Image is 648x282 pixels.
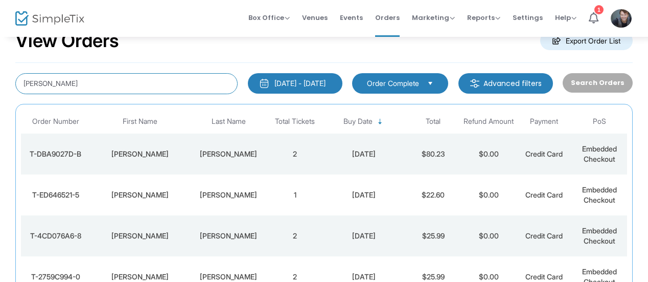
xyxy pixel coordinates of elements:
[540,31,633,50] m-button: Export Order List
[582,185,617,204] span: Embedded Checkout
[259,78,269,89] img: monthly
[525,272,563,281] span: Credit Card
[375,5,400,31] span: Orders
[192,149,265,159] div: Vermeersch
[406,110,461,134] th: Total
[92,149,187,159] div: Helen
[594,5,604,14] div: 1
[212,117,246,126] span: Last Name
[376,118,384,126] span: Sortable
[555,13,576,23] span: Help
[92,231,187,241] div: Helen
[24,231,87,241] div: T-4CD076A6-8
[530,117,558,126] span: Payment
[192,231,265,241] div: Vermeersch
[461,175,516,215] td: $0.00
[513,5,543,31] span: Settings
[325,149,403,159] div: 2025-08-11
[467,13,500,23] span: Reports
[15,30,119,52] h2: View Orders
[274,78,326,89] div: [DATE] - [DATE]
[470,78,480,89] img: filter
[267,134,322,175] td: 2
[525,190,563,199] span: Credit Card
[461,110,516,134] th: Refund Amount
[582,144,617,163] span: Embedded Checkout
[123,117,157,126] span: First Name
[343,117,373,126] span: Buy Date
[32,117,79,126] span: Order Number
[367,78,419,89] span: Order Complete
[92,190,187,200] div: Helen
[192,272,265,282] div: Vermeersch
[248,13,290,23] span: Box Office
[92,272,187,282] div: Helen
[525,231,563,240] span: Credit Card
[267,110,322,134] th: Total Tickets
[248,73,342,94] button: [DATE] - [DATE]
[406,175,461,215] td: $22.60
[302,5,328,31] span: Venues
[267,215,322,256] td: 2
[15,73,238,94] input: Search by name, email, phone, order number, ip address, or last 4 digits of card
[593,117,606,126] span: PoS
[458,73,553,94] m-button: Advanced filters
[192,190,265,200] div: Vermeersch
[423,78,437,89] button: Select
[461,215,516,256] td: $0.00
[582,226,617,245] span: Embedded Checkout
[461,134,516,175] td: $0.00
[340,5,363,31] span: Events
[325,272,403,282] div: 2024-12-25
[406,134,461,175] td: $80.23
[325,190,403,200] div: 2025-06-23
[525,149,563,158] span: Credit Card
[412,13,455,23] span: Marketing
[267,175,322,215] td: 1
[24,272,87,282] div: T-2759C994-0
[325,231,403,241] div: 2025-03-27
[24,190,87,200] div: T-ED646521-5
[24,149,87,159] div: T-DBA9027D-B
[406,215,461,256] td: $25.99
